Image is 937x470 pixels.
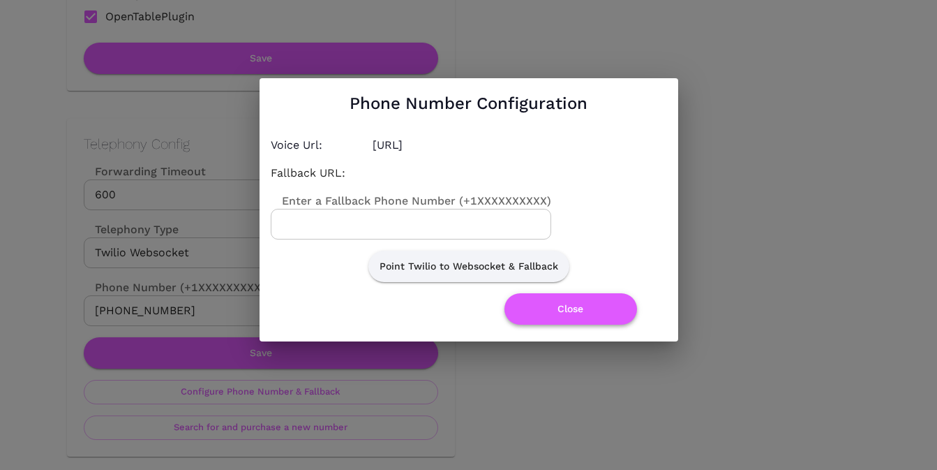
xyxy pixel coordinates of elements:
[504,293,637,325] button: Close
[271,165,361,182] p: Fallback URL:
[271,193,551,209] label: Enter a Fallback Phone Number (+1XXXXXXXXXX)
[373,137,667,154] h4: [URL]
[271,137,361,154] h4: Voice Url:
[350,89,587,117] h1: Phone Number Configuration
[368,251,569,282] button: Point Twilio to Websocket & Fallback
